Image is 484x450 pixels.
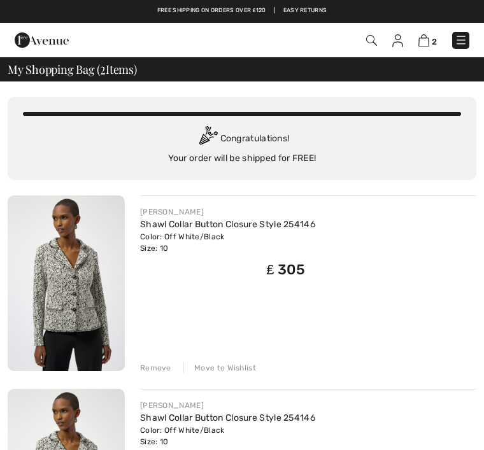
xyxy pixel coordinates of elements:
span: 2 [432,37,437,46]
div: Color: Off White/Black Size: 10 [140,425,315,447]
img: Menu [455,34,467,46]
a: 1ère Avenue [15,34,69,45]
img: My Info [392,34,403,47]
span: 2 [100,61,106,76]
span: My Shopping Bag ( Items) [8,64,137,75]
span: | [274,6,275,15]
img: Congratulation2.svg [195,126,220,151]
a: Free shipping on orders over ₤120 [157,6,266,15]
a: Shawl Collar Button Closure Style 254146 [140,219,315,230]
div: [PERSON_NAME] [140,400,315,411]
div: Remove [140,362,171,374]
div: Move to Wishlist [183,362,256,374]
div: Congratulations! Your order will be shipped for FREE! [23,126,461,165]
div: Color: Off White/Black Size: 10 [140,231,315,254]
img: Shawl Collar Button Closure Style 254146 [8,195,125,371]
a: Shawl Collar Button Closure Style 254146 [140,412,315,423]
div: [PERSON_NAME] [140,206,315,218]
span: ₤ 305 [266,261,305,278]
a: 2 [418,34,437,47]
img: 1ère Avenue [15,27,69,53]
img: Search [366,35,377,46]
a: Easy Returns [283,6,327,15]
img: Shopping Bag [418,34,429,46]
